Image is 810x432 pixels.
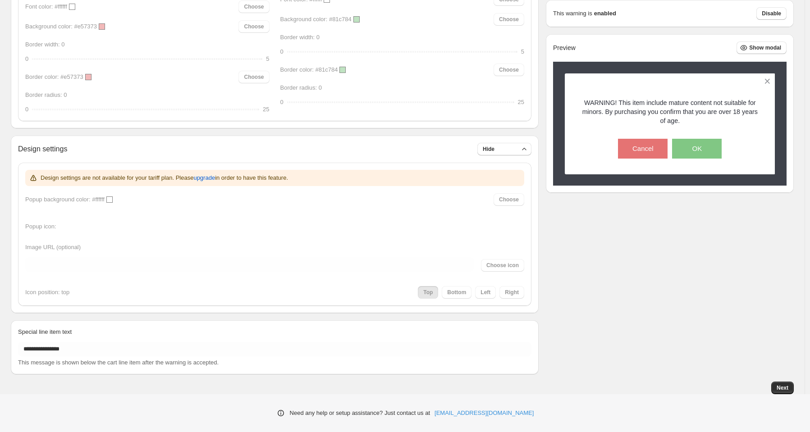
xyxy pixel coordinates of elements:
[483,146,494,153] span: Hide
[618,139,668,159] button: Cancel
[18,145,67,153] h2: Design settings
[762,10,781,17] span: Disable
[41,173,288,182] p: Design settings are not available for your tariff plan. Please in order to have this feature.
[435,409,534,418] a: [EMAIL_ADDRESS][DOMAIN_NAME]
[581,98,760,125] p: WARNING! This item include mature content not suitable for minors. By purchasing you confirm that...
[4,7,509,15] body: Rich Text Area. Press ALT-0 for help.
[771,382,794,394] button: Next
[777,384,788,391] span: Next
[553,44,576,52] h2: Preview
[553,9,592,18] p: This warning is
[749,44,781,51] span: Show modal
[756,7,787,20] button: Disable
[594,9,616,18] strong: enabled
[18,328,72,335] span: Special line item text
[477,143,531,155] button: Hide
[188,171,220,185] button: upgrade
[737,41,787,54] button: Show modal
[672,139,722,159] button: OK
[18,359,219,366] span: This message is shown below the cart line item after the warning is accepted.
[193,173,215,182] span: upgrade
